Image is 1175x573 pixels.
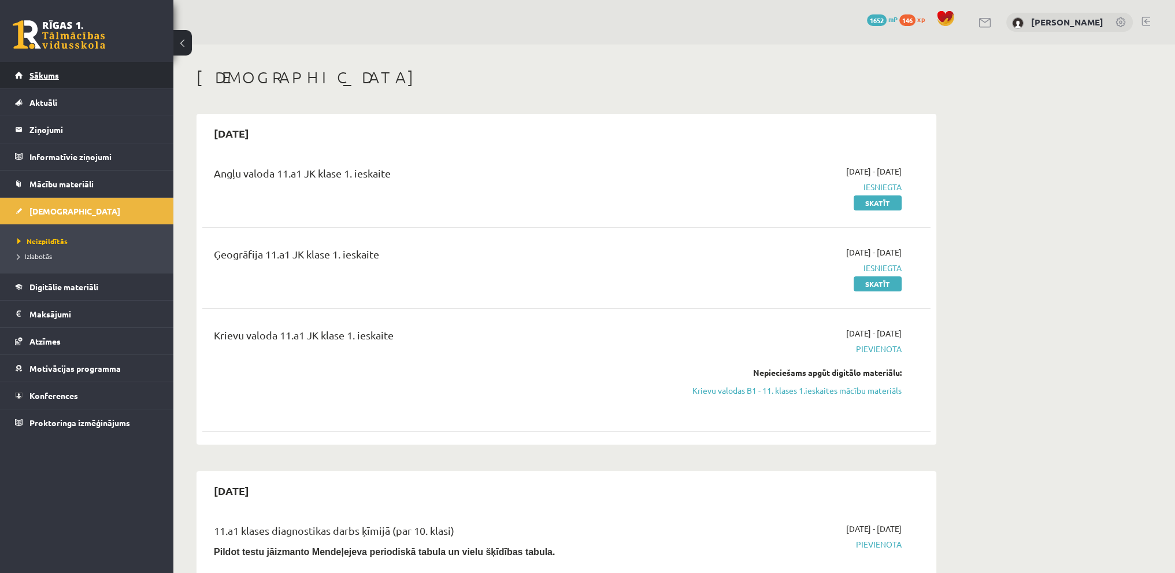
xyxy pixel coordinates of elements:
span: Sākums [29,70,59,80]
a: Konferences [15,382,159,409]
legend: Ziņojumi [29,116,159,143]
a: Mācību materiāli [15,171,159,197]
b: Pildot testu jāizmanto Mendeļejeva periodiskā tabula un vielu šķīdības tabula. [214,547,555,557]
span: Digitālie materiāli [29,282,98,292]
div: 11.a1 klases diagnostikas darbs ķīmijā (par 10. klasi) [214,523,666,544]
a: 146 xp [899,14,931,24]
span: 1652 [867,14,887,26]
span: Iesniegta [684,262,902,274]
span: Motivācijas programma [29,363,121,374]
span: Iesniegta [684,181,902,193]
h2: [DATE] [202,477,261,504]
a: Ziņojumi [15,116,159,143]
div: Ģeogrāfija 11.a1 JK klase 1. ieskaite [214,246,666,268]
span: mP [888,14,898,24]
span: Pievienota [684,343,902,355]
a: Rīgas 1. Tālmācības vidusskola [13,20,105,49]
span: Mācību materiāli [29,179,94,189]
legend: Informatīvie ziņojumi [29,143,159,170]
a: [PERSON_NAME] [1031,16,1103,28]
span: [DEMOGRAPHIC_DATA] [29,206,120,216]
legend: Maksājumi [29,301,159,327]
a: Maksājumi [15,301,159,327]
span: Atzīmes [29,336,61,346]
span: Proktoringa izmēģinājums [29,417,130,428]
a: Krievu valodas B1 - 11. klases 1.ieskaites mācību materiāls [684,385,902,397]
a: Motivācijas programma [15,355,159,382]
a: Izlabotās [17,251,162,261]
div: Krievu valoda 11.a1 JK klase 1. ieskaite [214,327,666,349]
span: Aktuāli [29,97,57,108]
h2: [DATE] [202,120,261,147]
span: Pievienota [684,538,902,550]
span: [DATE] - [DATE] [846,246,902,258]
a: Aktuāli [15,89,159,116]
span: [DATE] - [DATE] [846,327,902,339]
a: Atzīmes [15,328,159,354]
a: Sākums [15,62,159,88]
span: [DATE] - [DATE] [846,165,902,178]
span: [DATE] - [DATE] [846,523,902,535]
span: 146 [899,14,915,26]
a: Informatīvie ziņojumi [15,143,159,170]
div: Nepieciešams apgūt digitālo materiālu: [684,367,902,379]
div: Angļu valoda 11.a1 JK klase 1. ieskaite [214,165,666,187]
a: [DEMOGRAPHIC_DATA] [15,198,159,224]
a: Skatīt [854,276,902,291]
a: Skatīt [854,195,902,210]
a: Digitālie materiāli [15,273,159,300]
h1: [DEMOGRAPHIC_DATA] [197,68,936,87]
span: xp [917,14,925,24]
a: Proktoringa izmēģinājums [15,409,159,436]
span: Konferences [29,390,78,401]
a: Neizpildītās [17,236,162,246]
a: 1652 mP [867,14,898,24]
span: Izlabotās [17,252,52,261]
img: Viktorija Bērziņa [1012,17,1024,29]
span: Neizpildītās [17,236,68,246]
